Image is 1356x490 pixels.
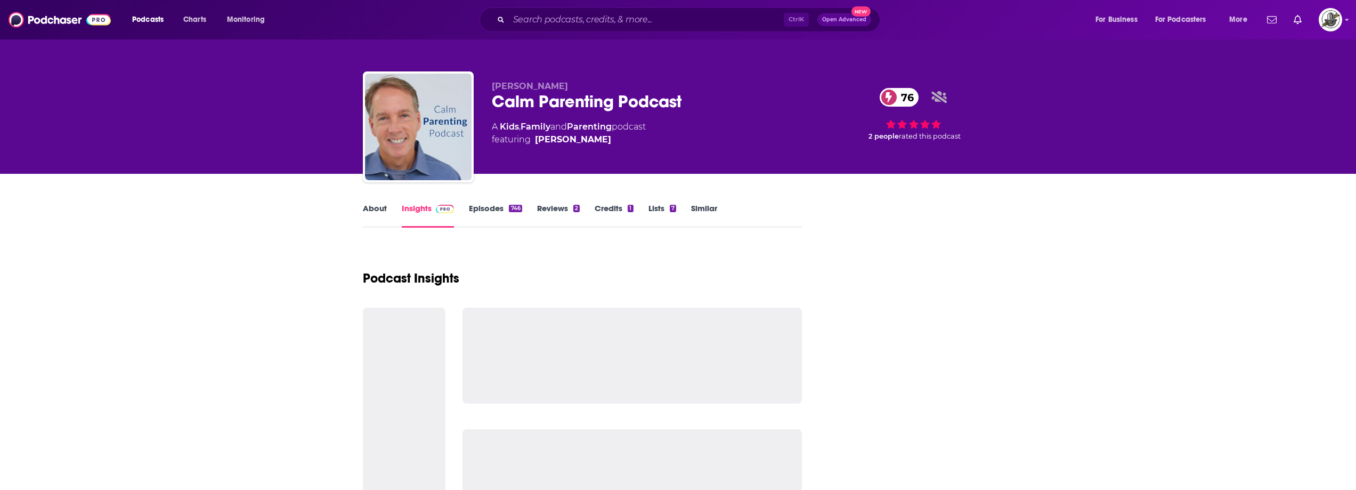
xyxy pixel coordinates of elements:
[890,88,919,107] span: 76
[1319,8,1342,31] span: Logged in as PodProMaxBooking
[519,122,521,132] span: ,
[436,205,454,213] img: Podchaser Pro
[492,133,646,146] span: featuring
[1088,11,1151,28] button: open menu
[567,122,612,132] a: Parenting
[573,205,580,212] div: 2
[648,203,676,228] a: Lists7
[691,203,717,228] a: Similar
[492,121,646,146] div: A podcast
[509,11,784,28] input: Search podcasts, credits, & more...
[1319,8,1342,31] img: User Profile
[670,205,676,212] div: 7
[469,203,522,228] a: Episodes746
[1095,12,1138,27] span: For Business
[880,88,919,107] a: 76
[363,270,459,286] h1: Podcast Insights
[125,11,177,28] button: open menu
[537,203,580,228] a: Reviews2
[1222,11,1261,28] button: open menu
[1289,11,1306,29] a: Show notifications dropdown
[822,17,866,22] span: Open Advanced
[784,13,809,27] span: Ctrl K
[535,133,611,146] a: [PERSON_NAME]
[834,81,994,147] div: 76 2 peoplerated this podcast
[550,122,567,132] span: and
[132,12,164,27] span: Podcasts
[1319,8,1342,31] button: Show profile menu
[899,132,961,140] span: rated this podcast
[490,7,890,32] div: Search podcasts, credits, & more...
[363,203,387,228] a: About
[500,122,519,132] a: Kids
[1263,11,1281,29] a: Show notifications dropdown
[868,132,899,140] span: 2 people
[183,12,206,27] span: Charts
[1229,12,1247,27] span: More
[1155,12,1206,27] span: For Podcasters
[1148,11,1222,28] button: open menu
[851,6,871,17] span: New
[365,74,472,180] img: Calm Parenting Podcast
[176,11,213,28] a: Charts
[227,12,265,27] span: Monitoring
[9,10,111,30] img: Podchaser - Follow, Share and Rate Podcasts
[628,205,633,212] div: 1
[402,203,454,228] a: InsightsPodchaser Pro
[521,122,550,132] a: Family
[509,205,522,212] div: 746
[817,13,871,26] button: Open AdvancedNew
[492,81,568,91] span: [PERSON_NAME]
[220,11,279,28] button: open menu
[595,203,633,228] a: Credits1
